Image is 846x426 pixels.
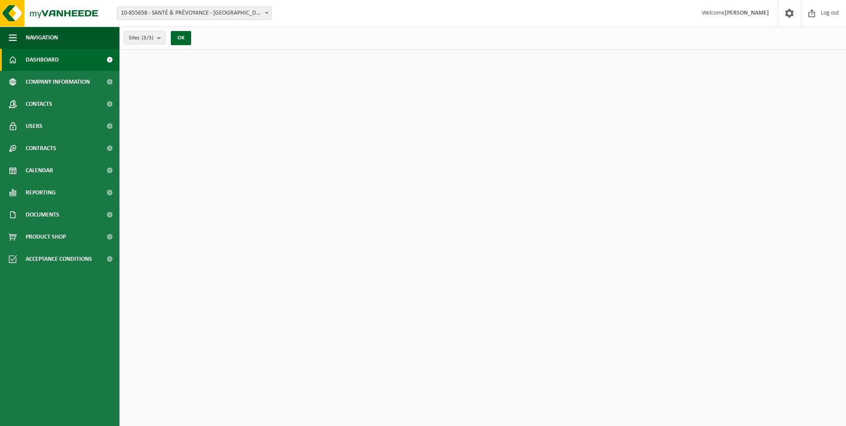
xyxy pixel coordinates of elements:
[124,31,165,44] button: Sites(3/3)
[26,27,58,49] span: Navigation
[26,204,59,226] span: Documents
[26,71,90,93] span: Company information
[26,182,56,204] span: Reporting
[142,35,154,41] count: (3/3)
[129,31,154,45] span: Sites
[117,7,271,19] span: 10-855658 - SANTÉ & PRÉVOYANCE - CLINIQUE SAINT-LUC - BOUGE
[26,159,53,182] span: Calendar
[26,226,66,248] span: Product Shop
[117,7,272,20] span: 10-855658 - SANTÉ & PRÉVOYANCE - CLINIQUE SAINT-LUC - BOUGE
[26,137,56,159] span: Contracts
[26,248,92,270] span: Acceptance conditions
[26,49,59,71] span: Dashboard
[171,31,191,45] button: OK
[26,115,42,137] span: Users
[26,93,52,115] span: Contacts
[725,10,769,16] strong: [PERSON_NAME]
